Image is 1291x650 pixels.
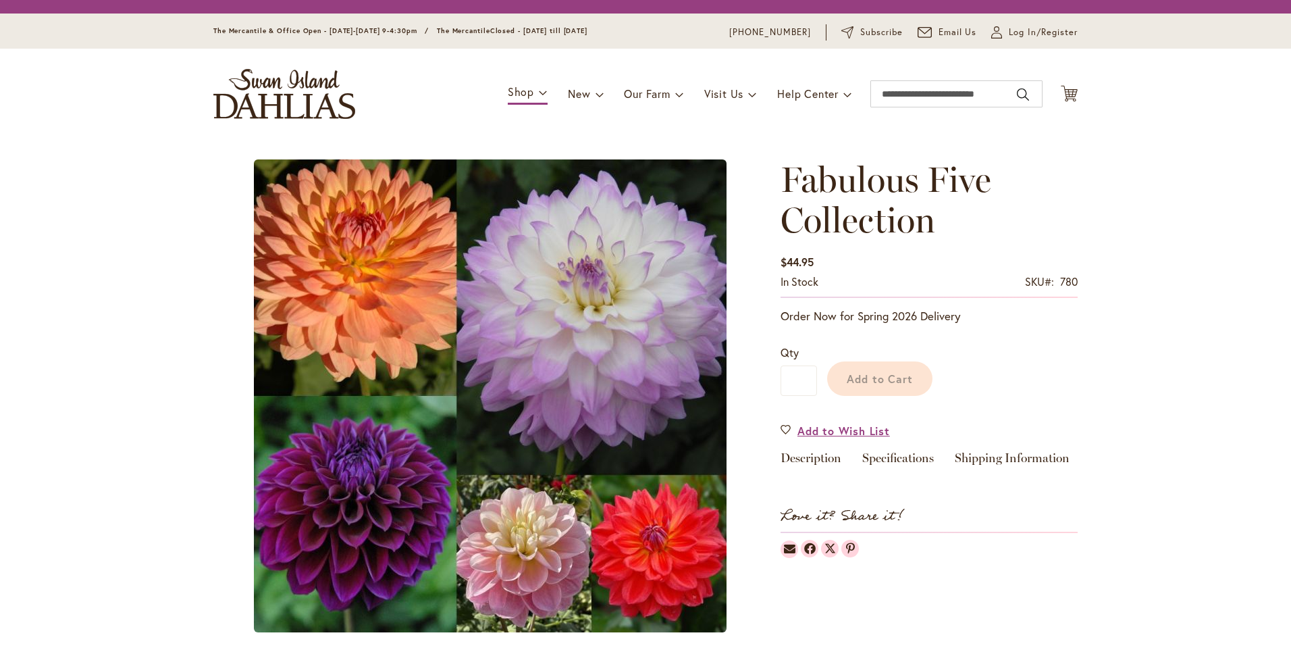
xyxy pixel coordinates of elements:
div: Availability [781,274,818,290]
a: [PHONE_NUMBER] [729,26,811,39]
span: Closed - [DATE] till [DATE] [490,26,587,35]
a: Description [781,452,841,472]
span: $44.95 [781,255,814,269]
a: Email Us [918,26,977,39]
span: Help Center [777,86,839,101]
a: Subscribe [841,26,903,39]
a: Dahlias on Facebook [801,540,818,557]
a: Log In/Register [991,26,1078,39]
a: store logo [213,69,355,119]
div: Detailed Product Info [781,452,1078,472]
span: New [568,86,590,101]
strong: Love it? Share it! [781,505,904,528]
a: Dahlias on Twitter [821,540,839,557]
span: The Mercantile & Office Open - [DATE]-[DATE] 9-4:30pm / The Mercantile [213,26,490,35]
strong: SKU [1025,274,1054,289]
span: Qty [781,345,799,359]
span: Shop [508,84,534,99]
img: main product photo [254,159,727,632]
span: In stock [781,274,818,289]
span: Our Farm [624,86,670,101]
div: 780 [1060,274,1078,290]
span: Subscribe [860,26,903,39]
span: Log In/Register [1009,26,1078,39]
button: Search [1017,84,1029,105]
a: Shipping Information [955,452,1070,472]
span: Email Us [939,26,977,39]
a: Add to Wish List [781,423,890,439]
a: Dahlias on Pinterest [841,540,859,557]
span: Add to Wish List [797,423,890,439]
span: Visit Us [704,86,743,101]
p: Order Now for Spring 2026 Delivery [781,308,1078,324]
a: Specifications [862,452,934,472]
span: Fabulous Five Collection [781,158,991,241]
